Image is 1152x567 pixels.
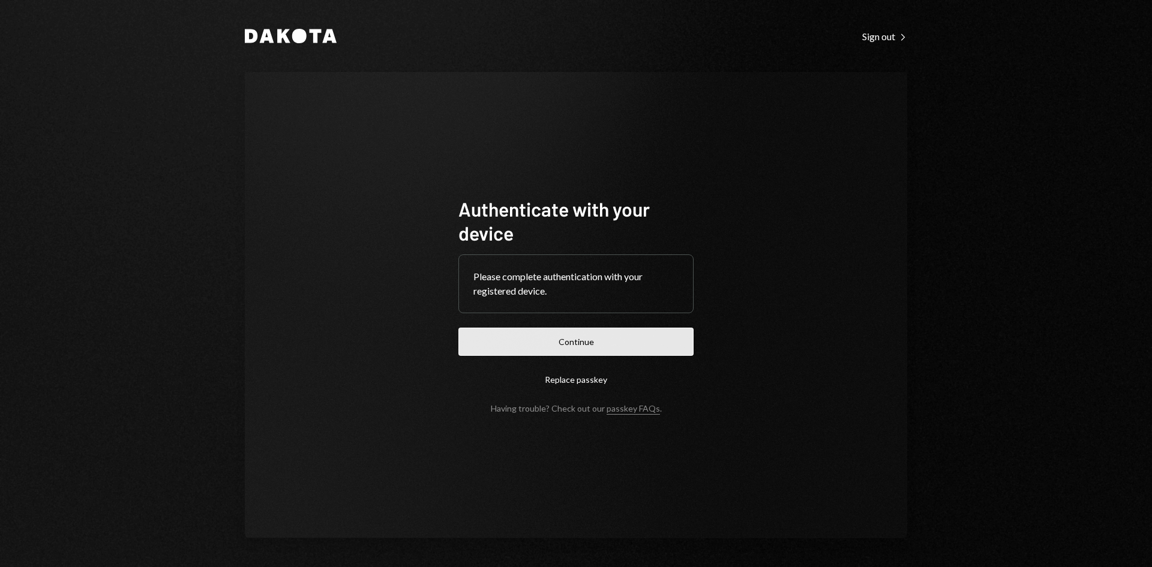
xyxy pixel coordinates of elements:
[491,403,662,413] div: Having trouble? Check out our .
[458,365,694,394] button: Replace passkey
[458,197,694,245] h1: Authenticate with your device
[862,31,907,43] div: Sign out
[862,29,907,43] a: Sign out
[473,269,679,298] div: Please complete authentication with your registered device.
[607,403,660,415] a: passkey FAQs
[458,328,694,356] button: Continue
